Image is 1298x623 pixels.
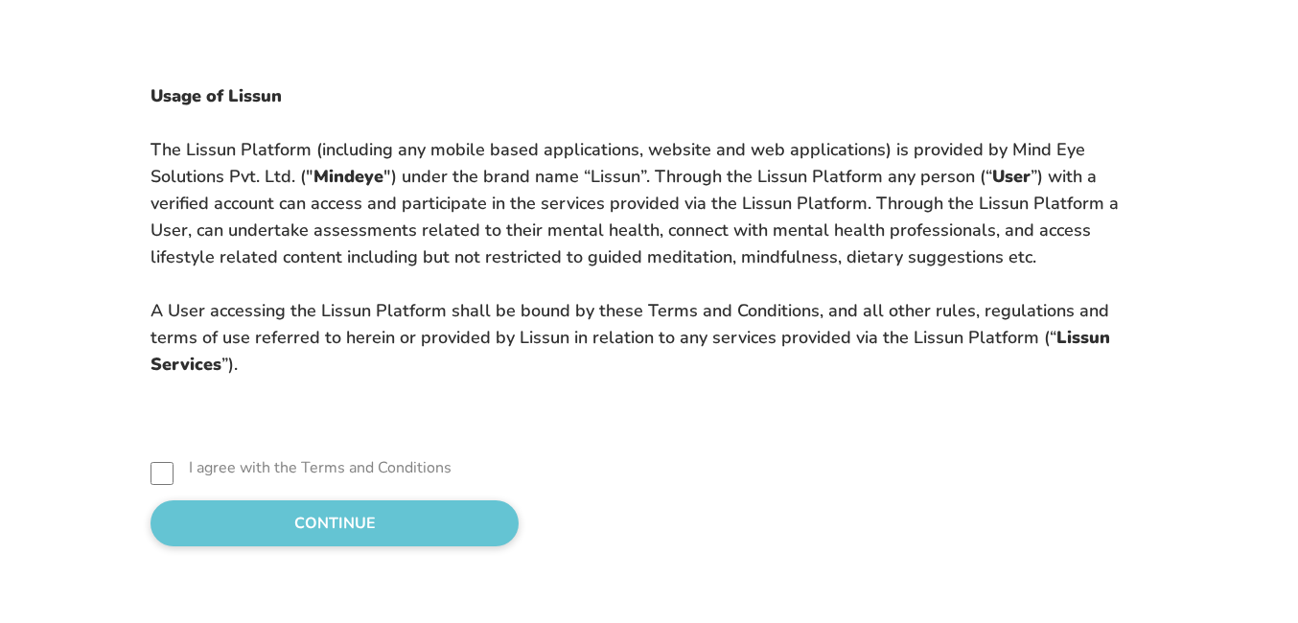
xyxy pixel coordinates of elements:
span: The Lissun Platform (including any mobile based applications, website and web applications) is pr... [151,138,1085,188]
span: ") under the brand name “Lissun”. Through the Lissun Platform any person (“ [383,165,992,188]
strong: User [992,165,1031,188]
button: CONTINUE [151,500,519,546]
label: I agree with the Terms and Conditions [189,456,452,479]
span: A User accessing the Lissun Platform shall be bound by these Terms and Conditions, and all other ... [151,299,1109,349]
strong: Usage of Lissun [151,84,282,107]
span: ”). [221,353,238,376]
strong: Mindeye [313,165,383,188]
